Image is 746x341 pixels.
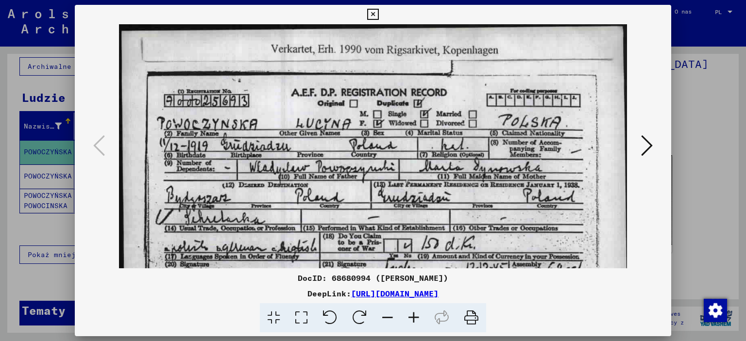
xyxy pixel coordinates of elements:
font: DeepLink: [307,289,351,298]
font: DocID: 68680994 ([PERSON_NAME]) [298,273,448,283]
a: [URL][DOMAIN_NAME] [351,289,439,298]
img: Zmiana zgody [704,299,727,322]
